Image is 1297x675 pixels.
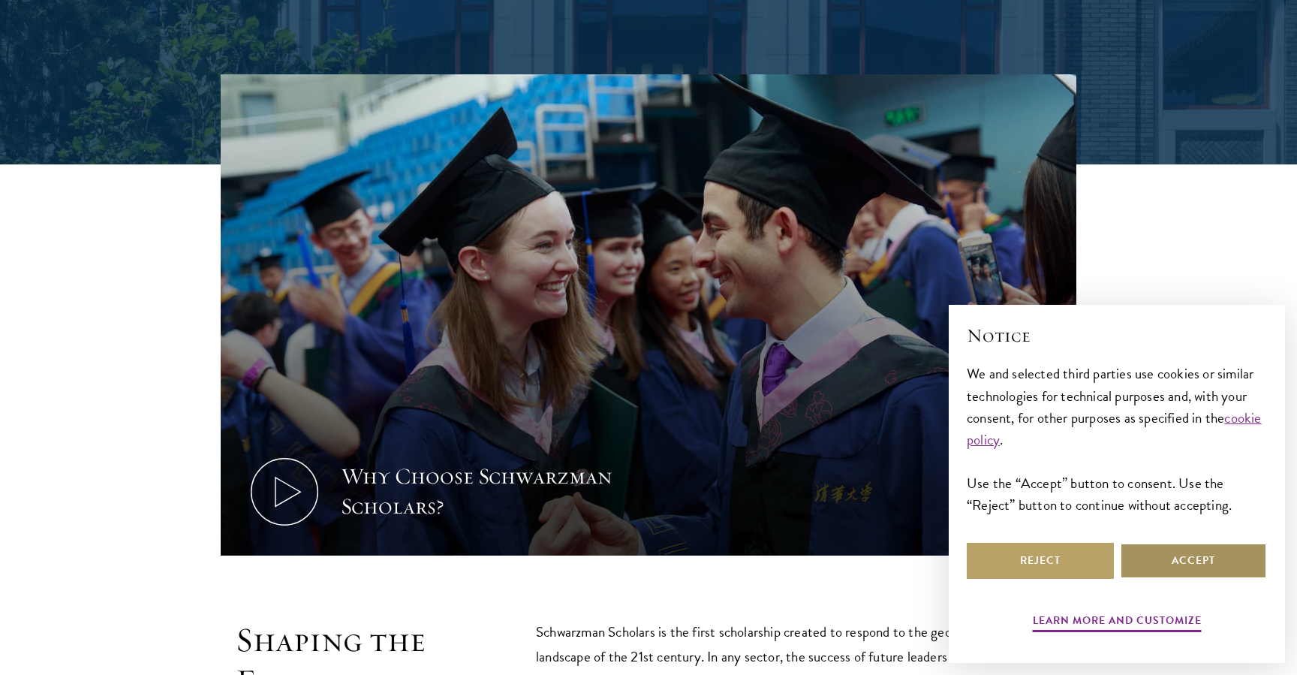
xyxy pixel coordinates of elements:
[967,407,1262,451] a: cookie policy
[341,462,618,522] div: Why Choose Schwarzman Scholars?
[967,543,1114,579] button: Reject
[1033,611,1202,634] button: Learn more and customize
[221,74,1076,556] button: Why Choose Schwarzman Scholars?
[967,363,1267,515] div: We and selected third parties use cookies or similar technologies for technical purposes and, wit...
[967,323,1267,348] h2: Notice
[1120,543,1267,579] button: Accept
